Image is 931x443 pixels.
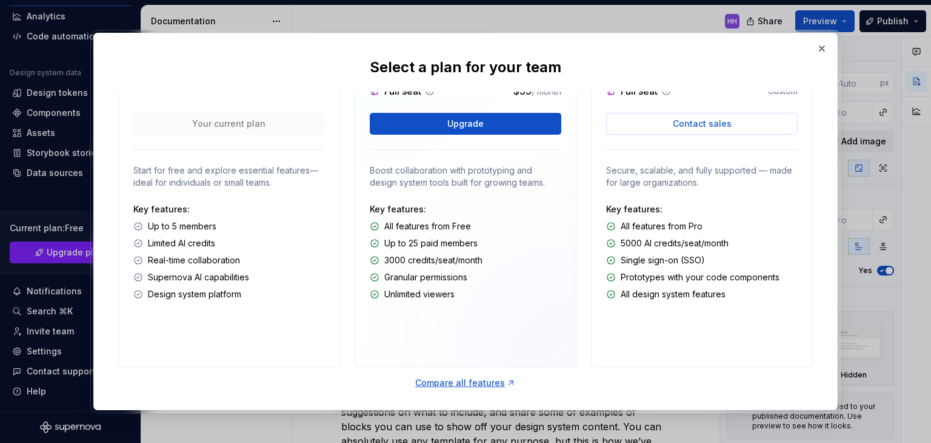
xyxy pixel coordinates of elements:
p: Limited AI credits [148,237,215,249]
p: Boost collaboration with prototyping and design system tools built for growing teams. [370,164,561,189]
a: Contact sales [606,113,798,135]
p: 3000 credits/seat/month [384,254,482,266]
span: Contact sales [673,118,732,130]
span: Upgrade [447,118,484,130]
p: Secure, scalable, and fully supported — made for large organizations. [606,164,798,189]
p: 5000 AI credits/seat/month [621,237,729,249]
p: Supernova AI capabilities [148,271,249,283]
span: $35 [513,85,532,97]
p: All features from Pro [621,220,702,232]
button: Upgrade [370,113,561,135]
a: Compare all features [415,377,516,389]
p: Design system platform [148,288,241,300]
p: Prototypes with your code components [621,271,779,283]
span: / month [532,86,561,96]
p: Unlimited viewers [384,288,455,300]
p: All features from Free [384,220,471,232]
p: Up to 5 members [148,220,216,232]
p: All design system features [621,288,726,300]
p: Select a plan for your team [370,58,561,77]
p: Single sign-on (SSO) [621,254,705,266]
p: Granular permissions [384,271,467,283]
p: Key features: [370,203,561,215]
p: Key features: [133,203,325,215]
p: Up to 25 paid members [384,237,478,249]
p: Start for free and explore essential features—ideal for individuals or small teams. [133,164,325,189]
p: Real-time collaboration [148,254,240,266]
p: Key features: [606,203,798,215]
